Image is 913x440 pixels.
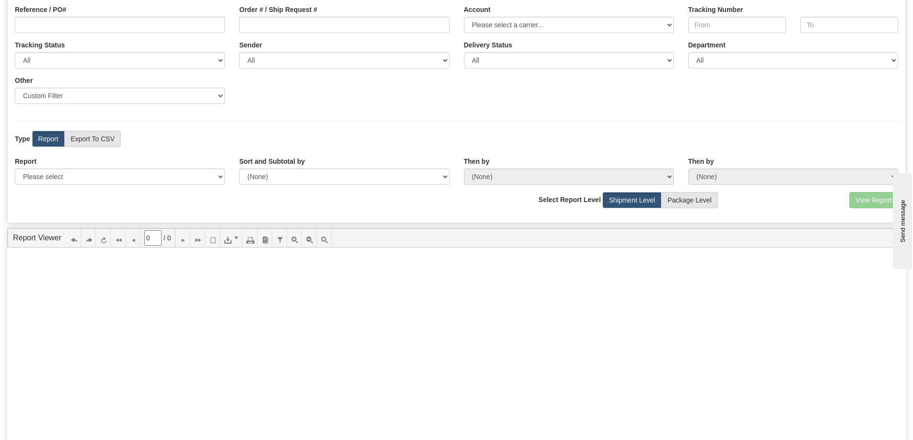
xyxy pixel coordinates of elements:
label: Report [32,131,65,147]
label: Export To CSV [64,131,121,147]
label: Then by [464,157,490,166]
button: View Report [849,192,898,208]
label: Please ensure data set in report has been RECENTLY tracked from your Shipment History [464,40,512,50]
a: Report Viewer [13,234,61,242]
label: Account [464,5,491,14]
select: Please ensure data set in report has been RECENTLY tracked from your Shipment History [464,52,674,68]
span: 0 [167,233,171,243]
label: Reference / PO# [15,5,66,14]
input: To [800,17,898,33]
label: Other [15,76,33,85]
label: Then by [688,157,714,166]
label: Type [15,134,30,144]
label: Order # / Ship Request # [239,5,317,14]
label: Tracking Status [15,40,65,50]
label: Sender [239,40,262,50]
label: Report [15,157,36,166]
span: / [163,233,165,243]
label: Select Report Level [539,195,601,204]
label: Shipment Level [602,192,661,208]
label: Sort and Subtotal by [239,157,305,166]
iframe: chat widget [891,171,912,269]
input: From [688,17,786,33]
label: Department [688,40,726,50]
div: Send message [7,8,89,15]
label: Tracking Number [688,5,743,14]
label: Package Level [661,192,718,208]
